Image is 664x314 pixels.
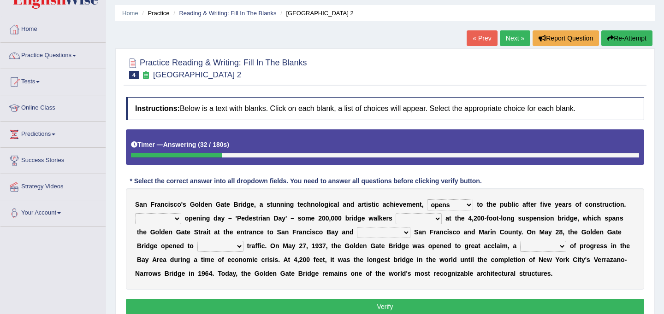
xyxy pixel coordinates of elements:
b: e [260,228,264,236]
b: t [184,228,187,236]
b: e [165,228,169,236]
b: e [362,215,365,222]
a: Tests [0,69,106,92]
b: u [605,201,609,208]
a: Practice Questions [0,43,106,66]
b: l [501,215,503,222]
b: s [252,215,256,222]
b: d [354,215,358,222]
b: D [273,215,278,222]
b: n [276,201,280,208]
small: [GEOGRAPHIC_DATA] 2 [153,70,241,79]
b: b [508,201,512,208]
b: r [296,228,299,236]
b: b [345,215,350,222]
b: s [170,201,174,208]
b: e [250,201,254,208]
b: t [497,215,499,222]
b: n [345,228,350,236]
b: ) [227,141,229,148]
b: d [350,228,354,236]
b: n [346,201,350,208]
b: t [528,201,531,208]
b: r [433,228,436,236]
b: n [285,228,289,236]
li: [GEOGRAPHIC_DATA] 2 [278,9,353,17]
b: t [198,228,201,236]
b: S [414,228,418,236]
b: t [612,201,615,208]
b: g [357,215,362,222]
b: a [358,201,362,208]
b: c [315,228,319,236]
b: a [418,228,422,236]
b: d [213,215,218,222]
b: r [349,215,351,222]
b: y [335,228,338,236]
b: g [247,201,251,208]
b: a [279,215,282,222]
b: u [273,201,277,208]
b: 0 [477,215,481,222]
b: a [343,201,346,208]
b: t [455,215,457,222]
b: i [564,215,566,222]
b: n [507,215,511,222]
b: Answering [163,141,196,148]
b: n [415,201,420,208]
b: a [203,228,207,236]
a: Next » [500,30,530,46]
b: 0 [326,215,329,222]
b: i [352,215,354,222]
b: d [161,228,165,236]
b: f [526,201,528,208]
b: t [477,201,479,208]
b: G [190,201,195,208]
b: o [195,201,199,208]
b: c [256,228,260,236]
b: d [243,201,247,208]
b: n [422,228,426,236]
b: o [492,215,497,222]
b: , [254,201,256,208]
b: r [246,228,249,236]
b: u [522,215,526,222]
b: t [600,201,602,208]
b: i [310,228,312,236]
b: 0 [338,215,342,222]
b: a [218,215,221,222]
b: l [338,201,339,208]
b: o [575,201,580,208]
b: h [588,215,592,222]
b: a [373,215,377,222]
b: r [566,201,568,208]
b: h [390,201,394,208]
b: n [311,201,315,208]
b: a [522,201,526,208]
b: B [326,228,331,236]
button: Re-Attempt [601,30,652,46]
b: n [208,201,212,208]
a: Predictions [0,122,106,145]
b: a [157,201,161,208]
b: i [514,201,516,208]
b: o [185,215,189,222]
b: , [422,201,424,208]
b: t [224,201,226,208]
b: n [202,215,206,222]
b: Instructions: [135,105,180,112]
b: e [396,201,399,208]
b: c [303,201,307,208]
b: a [562,201,566,208]
b: n [593,201,597,208]
b: s [368,201,372,208]
b: a [281,228,285,236]
b: e [226,201,230,208]
b: a [262,215,266,222]
b: a [249,228,253,236]
b: n [196,215,201,222]
b: d [245,215,249,222]
b: s [298,215,302,222]
b: i [328,201,330,208]
b: n [286,201,290,208]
